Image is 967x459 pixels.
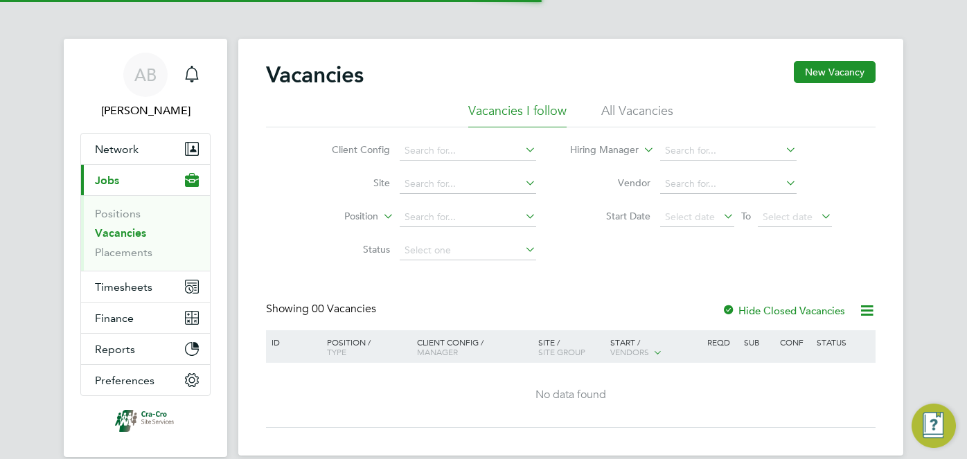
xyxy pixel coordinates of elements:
[610,346,649,357] span: Vendors
[777,330,813,354] div: Conf
[704,330,740,354] div: Reqd
[400,241,536,260] input: Select one
[794,61,876,83] button: New Vacancy
[740,330,777,354] div: Sub
[81,365,210,395] button: Preferences
[80,102,211,119] span: Alex Bazella
[327,346,346,357] span: Type
[737,207,755,225] span: To
[607,330,704,365] div: Start /
[80,53,211,119] a: AB[PERSON_NAME]
[81,271,210,302] button: Timesheets
[81,303,210,333] button: Finance
[81,334,210,364] button: Reports
[310,143,390,156] label: Client Config
[310,177,390,189] label: Site
[95,280,152,294] span: Timesheets
[266,302,379,316] div: Showing
[81,195,210,271] div: Jobs
[813,330,873,354] div: Status
[414,330,535,363] div: Client Config /
[535,330,607,363] div: Site /
[115,410,177,432] img: cra-cro-logo-retina.png
[559,143,639,157] label: Hiring Manager
[400,208,536,227] input: Search for...
[81,165,210,195] button: Jobs
[400,141,536,161] input: Search for...
[571,177,650,189] label: Vendor
[571,210,650,222] label: Start Date
[317,330,414,363] div: Position /
[81,134,210,164] button: Network
[763,210,813,223] span: Select date
[538,346,585,357] span: Site Group
[80,410,211,432] a: Go to home page
[665,210,715,223] span: Select date
[95,374,154,387] span: Preferences
[95,174,119,187] span: Jobs
[468,102,567,127] li: Vacancies I follow
[417,346,458,357] span: Manager
[310,243,390,255] label: Status
[95,143,139,156] span: Network
[64,39,227,457] nav: Main navigation
[95,343,135,356] span: Reports
[299,210,378,224] label: Position
[95,312,134,325] span: Finance
[312,302,376,316] span: 00 Vacancies
[722,304,845,317] label: Hide Closed Vacancies
[660,141,797,161] input: Search for...
[601,102,673,127] li: All Vacancies
[95,246,152,259] a: Placements
[95,207,141,220] a: Positions
[912,404,956,448] button: Engage Resource Center
[266,61,364,89] h2: Vacancies
[268,388,873,402] div: No data found
[134,66,157,84] span: AB
[268,330,317,354] div: ID
[95,226,146,240] a: Vacancies
[400,174,536,194] input: Search for...
[660,174,797,194] input: Search for...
